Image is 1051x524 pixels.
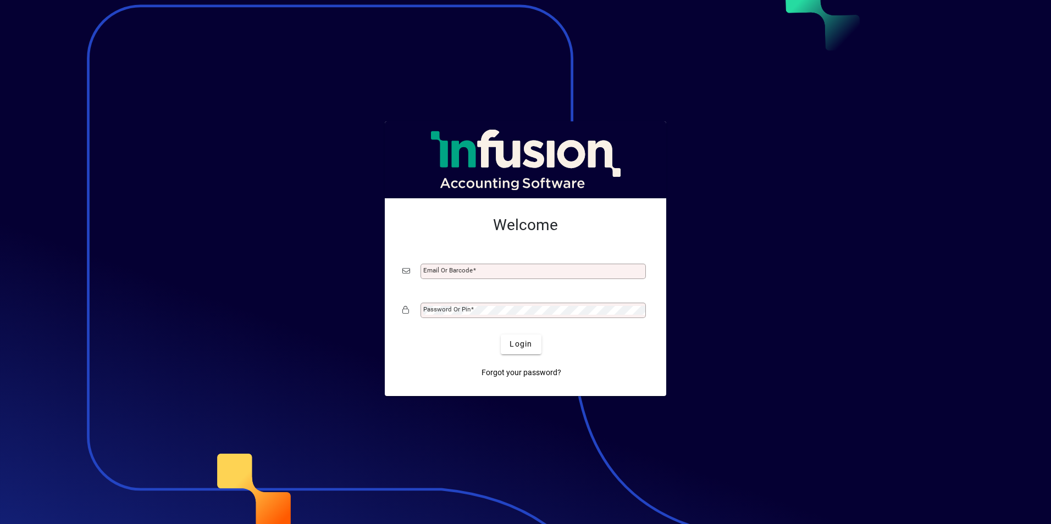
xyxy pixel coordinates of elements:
[501,335,541,354] button: Login
[423,305,471,313] mat-label: Password or Pin
[423,266,473,274] mat-label: Email or Barcode
[477,363,566,383] a: Forgot your password?
[510,338,532,350] span: Login
[482,367,561,378] span: Forgot your password?
[402,216,649,235] h2: Welcome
